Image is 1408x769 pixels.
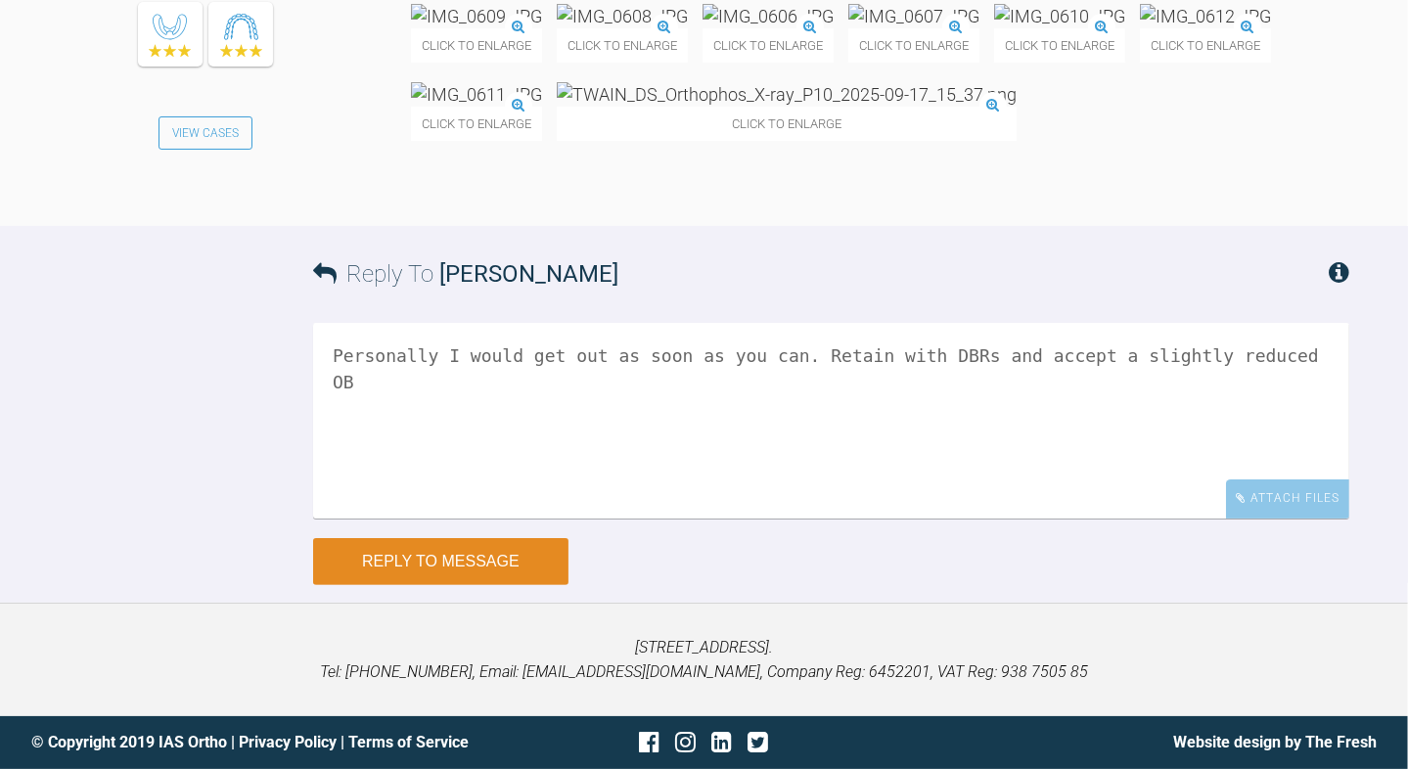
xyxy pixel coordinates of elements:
span: Click to enlarge [411,107,542,141]
a: Website design by The Fresh [1173,733,1377,751]
span: [PERSON_NAME] [439,260,618,288]
img: IMG_0607.JPG [848,4,979,28]
div: © Copyright 2019 IAS Ortho | | [31,730,479,755]
img: IMG_0609.JPG [411,4,542,28]
img: TWAIN_DS_Orthophos_X-ray_P10_2025-09-17_15_37.png [557,82,1017,107]
img: IMG_0610.JPG [994,4,1125,28]
img: IMG_0612.JPG [1140,4,1271,28]
span: Click to enlarge [1140,28,1271,63]
span: Click to enlarge [557,28,688,63]
img: IMG_0608.JPG [557,4,688,28]
button: Reply to Message [313,538,568,585]
div: Attach Files [1226,479,1349,518]
img: IMG_0606.JPG [703,4,834,28]
img: IMG_0611.JPG [411,82,542,107]
span: Click to enlarge [848,28,979,63]
a: View Cases [159,116,252,150]
textarea: Personally I would get out as soon as you can. Retain with DBRs and accept a slightly reduced OB [313,323,1349,519]
a: Terms of Service [348,733,469,751]
a: Privacy Policy [239,733,337,751]
span: Click to enlarge [411,28,542,63]
p: [STREET_ADDRESS]. Tel: [PHONE_NUMBER], Email: [EMAIL_ADDRESS][DOMAIN_NAME], Company Reg: 6452201,... [31,635,1377,685]
h3: Reply To [313,255,618,293]
span: Click to enlarge [703,28,834,63]
span: Click to enlarge [557,107,1017,141]
span: Click to enlarge [994,28,1125,63]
